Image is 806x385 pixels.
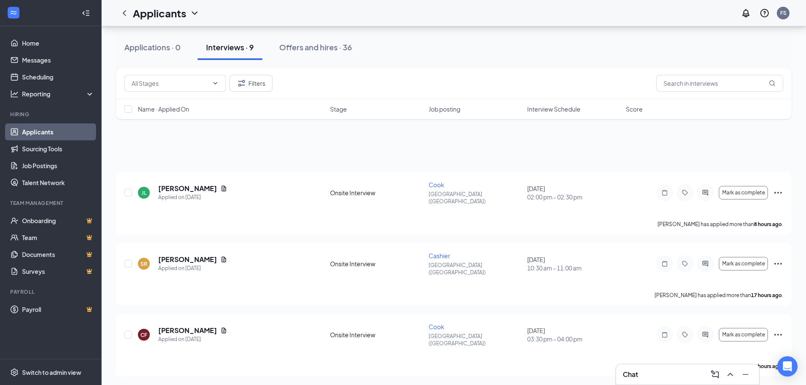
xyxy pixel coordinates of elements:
[722,190,765,196] span: Mark as complete
[780,9,787,16] div: FS
[10,199,93,207] div: Team Management
[773,330,783,340] svg: Ellipses
[429,323,444,330] span: Cook
[719,257,768,270] button: Mark as complete
[769,80,776,87] svg: MagnifyingGlass
[710,369,720,380] svg: ComposeMessage
[10,90,19,98] svg: Analysis
[279,42,352,52] div: Offers and hires · 36
[140,260,147,268] div: SR
[140,331,147,339] div: CF
[741,8,751,18] svg: Notifications
[119,8,129,18] svg: ChevronLeft
[22,229,94,246] a: TeamCrown
[10,288,93,295] div: Payroll
[22,212,94,229] a: OnboardingCrown
[429,191,522,205] p: [GEOGRAPHIC_DATA] ([GEOGRAPHIC_DATA])
[708,368,722,381] button: ComposeMessage
[158,264,227,273] div: Applied on [DATE]
[22,246,94,263] a: DocumentsCrown
[22,157,94,174] a: Job Postings
[777,356,798,377] div: Open Intercom Messenger
[527,193,621,201] span: 02:00 pm - 02:30 pm
[700,331,710,338] svg: ActiveChat
[10,368,19,377] svg: Settings
[22,301,94,318] a: PayrollCrown
[22,368,81,377] div: Switch to admin view
[527,264,621,272] span: 10:30 am - 11:00 am
[22,123,94,140] a: Applicants
[190,8,200,18] svg: ChevronDown
[229,75,272,92] button: Filter Filters
[655,292,783,299] p: [PERSON_NAME] has applied more than .
[527,326,621,343] div: [DATE]
[725,369,735,380] svg: ChevronUp
[723,368,737,381] button: ChevronUp
[142,189,146,197] div: JL
[429,262,522,276] p: [GEOGRAPHIC_DATA] ([GEOGRAPHIC_DATA])
[22,35,94,52] a: Home
[739,368,752,381] button: Minimize
[133,6,186,20] h1: Applicants
[158,184,217,193] h5: [PERSON_NAME]
[527,184,621,201] div: [DATE]
[751,363,782,369] b: 20 hours ago
[773,188,783,198] svg: Ellipses
[700,189,710,196] svg: ActiveChat
[680,189,690,196] svg: Tag
[429,105,460,113] span: Job posting
[22,52,94,68] a: Messages
[719,328,768,341] button: Mark as complete
[330,259,424,268] div: Onsite Interview
[22,263,94,280] a: SurveysCrown
[10,111,93,118] div: Hiring
[722,261,765,267] span: Mark as complete
[9,8,18,17] svg: WorkstreamLogo
[722,332,765,338] span: Mark as complete
[773,259,783,269] svg: Ellipses
[527,105,580,113] span: Interview Schedule
[158,255,217,264] h5: [PERSON_NAME]
[158,326,217,335] h5: [PERSON_NAME]
[655,363,783,370] p: [PERSON_NAME] has applied more than .
[623,370,638,379] h3: Chat
[429,333,522,347] p: [GEOGRAPHIC_DATA] ([GEOGRAPHIC_DATA])
[22,68,94,85] a: Scheduling
[330,188,424,197] div: Onsite Interview
[158,193,227,202] div: Applied on [DATE]
[429,252,450,259] span: Cashier
[754,221,782,227] b: 8 hours ago
[206,42,254,52] div: Interviews · 9
[237,78,247,88] svg: Filter
[22,140,94,157] a: Sourcing Tools
[660,260,670,267] svg: Note
[660,331,670,338] svg: Note
[330,105,347,113] span: Stage
[719,186,768,199] button: Mark as complete
[660,189,670,196] svg: Note
[220,327,227,334] svg: Document
[132,79,209,88] input: All Stages
[740,369,751,380] svg: Minimize
[82,9,90,17] svg: Collapse
[212,80,219,87] svg: ChevronDown
[700,260,710,267] svg: ActiveChat
[680,331,690,338] svg: Tag
[22,174,94,191] a: Talent Network
[657,221,783,228] p: [PERSON_NAME] has applied more than .
[220,185,227,192] svg: Document
[680,260,690,267] svg: Tag
[527,335,621,343] span: 03:30 pm - 04:00 pm
[656,75,783,92] input: Search in interviews
[751,292,782,298] b: 17 hours ago
[330,330,424,339] div: Onsite Interview
[220,256,227,263] svg: Document
[138,105,189,113] span: Name · Applied On
[429,181,444,188] span: Cook
[22,90,95,98] div: Reporting
[527,255,621,272] div: [DATE]
[626,105,643,113] span: Score
[124,42,181,52] div: Applications · 0
[759,8,770,18] svg: QuestionInfo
